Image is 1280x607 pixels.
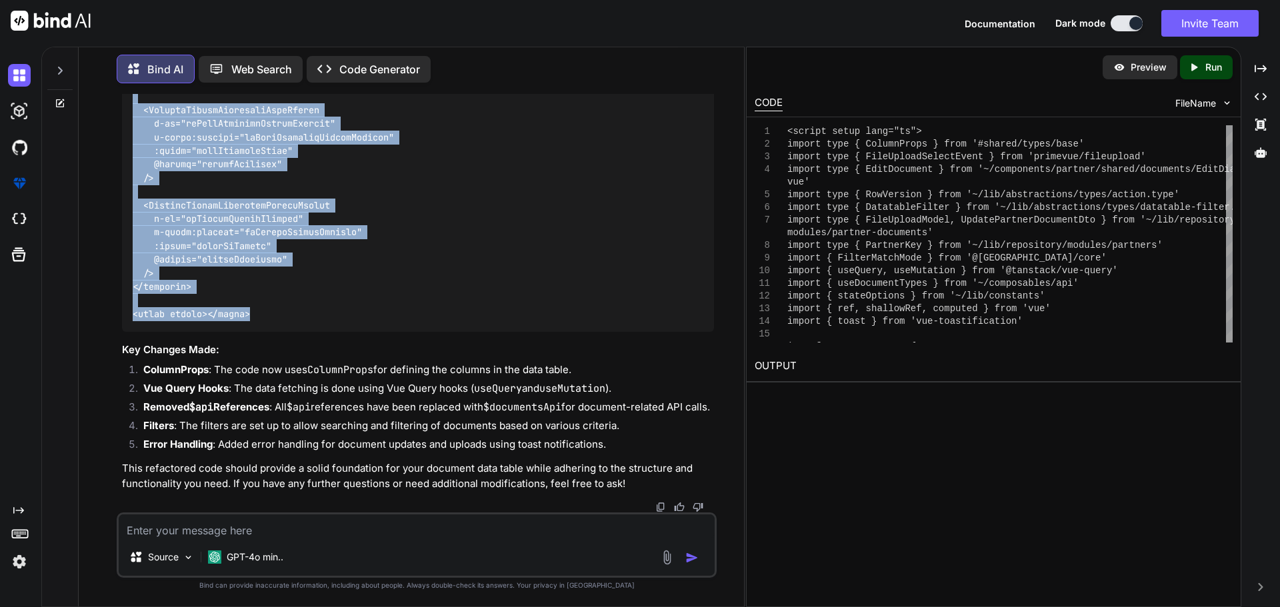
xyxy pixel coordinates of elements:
[8,172,31,195] img: premium
[755,290,770,303] div: 12
[1067,240,1163,251] span: modules/partners'
[1113,61,1125,73] img: preview
[133,381,714,400] li: : The data fetching is done using Vue Query hooks ( and ).
[1067,215,1241,225] span: ntDto } from '~/lib/repository/
[787,303,1051,314] span: import { ref, shallowRef, computed } from 'vue'
[787,240,1067,251] span: import type { PartnerKey } from '~/lib/repository/
[474,382,522,395] code: useQuery
[755,303,770,315] div: 13
[755,315,770,328] div: 14
[787,126,922,137] span: <script setup lang="ts">
[787,177,810,187] span: vue'
[208,550,221,564] img: GPT-4o mini
[747,350,1241,382] h2: OUTPUT
[133,362,714,381] li: : The code now uses for defining the columns in the data table.
[755,214,770,227] div: 7
[143,363,209,376] strong: ColumnProps
[1067,151,1146,162] span: ue/fileupload'
[787,253,1107,263] span: import { FilterMatchMode } from '@[GEOGRAPHIC_DATA]/core'
[11,11,91,31] img: Bind AI
[755,201,770,214] div: 6
[122,342,714,358] h3: Key Changes Made:
[307,363,373,376] code: ColumnProps
[674,502,685,512] img: like
[133,400,714,418] li: : All references have been replaced with for document-related API calls.
[1055,17,1105,30] span: Dark mode
[755,189,770,201] div: 5
[231,61,292,77] p: Web Search
[143,400,269,413] strong: Removed References
[755,340,770,353] div: 16
[1067,265,1118,276] span: ue-query'
[693,502,703,512] img: dislike
[787,291,1045,301] span: import { stateOptions } from '~/lib/constants'
[685,551,699,564] img: icon
[965,18,1035,29] span: Documentation
[787,189,1067,200] span: import type { RowVersion } from '~/lib/abstraction
[148,550,179,564] p: Source
[133,437,714,456] li: : Added error handling for document updates and uploads using toast notifications.
[787,278,1067,289] span: import { useDocumentTypes } from '~/composables/ap
[287,400,311,414] code: $api
[1131,61,1167,74] p: Preview
[133,418,714,437] li: : The filters are set up to allow searching and filtering of documents based on various criteria.
[755,265,770,277] div: 10
[787,341,916,352] span: interface DocumentRow {
[755,138,770,151] div: 2
[117,580,717,590] p: Bind can provide inaccurate information, including about people. Always double-check its answers....
[1161,10,1259,37] button: Invite Team
[122,461,714,491] p: This refactored code should provide a solid foundation for your document data table while adherin...
[8,100,31,123] img: darkAi-studio
[755,163,770,176] div: 4
[189,400,213,414] code: $api
[1205,61,1222,74] p: Run
[659,550,675,565] img: attachment
[787,215,1067,225] span: import type { FileUploadModel, UpdatePartnerDocume
[539,382,605,395] code: useMutation
[755,95,783,111] div: CODE
[755,252,770,265] div: 9
[143,419,174,432] strong: Filters
[755,328,770,340] div: 15
[483,400,561,414] code: $documentsApi
[1067,202,1263,213] span: ctions/types/datatable-filter.type'
[787,202,1067,213] span: import type { DatatableFilter } from '~/lib/abstra
[655,502,666,512] img: copy
[1221,97,1233,109] img: chevron down
[147,61,183,77] p: Bind AI
[755,151,770,163] div: 3
[339,61,420,77] p: Code Generator
[183,552,194,563] img: Pick Models
[1067,189,1179,200] span: s/types/action.type'
[8,64,31,87] img: darkChat
[1067,139,1084,149] span: se'
[965,17,1035,31] button: Documentation
[8,136,31,159] img: githubDark
[1067,164,1258,175] span: rtner/shared/documents/EditDialog.
[143,438,213,450] strong: Error Handling
[1067,278,1079,289] span: i'
[8,208,31,231] img: cloudideIcon
[787,265,1067,276] span: import { useQuery, useMutation } from '@tanstack/v
[787,164,1067,175] span: import type { EditDocument } from '~/components/pa
[143,382,229,394] strong: Vue Query Hooks
[787,151,1067,162] span: import type { FileUploadSelectEvent } from 'primev
[787,139,1067,149] span: import type { ColumnProps } from '#shared/types/ba
[755,125,770,138] div: 1
[1175,97,1216,110] span: FileName
[755,277,770,290] div: 11
[227,550,283,564] p: GPT-4o min..
[755,239,770,252] div: 8
[8,550,31,573] img: settings
[787,316,1023,326] span: import { toast } from 'vue-toastification'
[787,227,933,238] span: modules/partner-documents'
